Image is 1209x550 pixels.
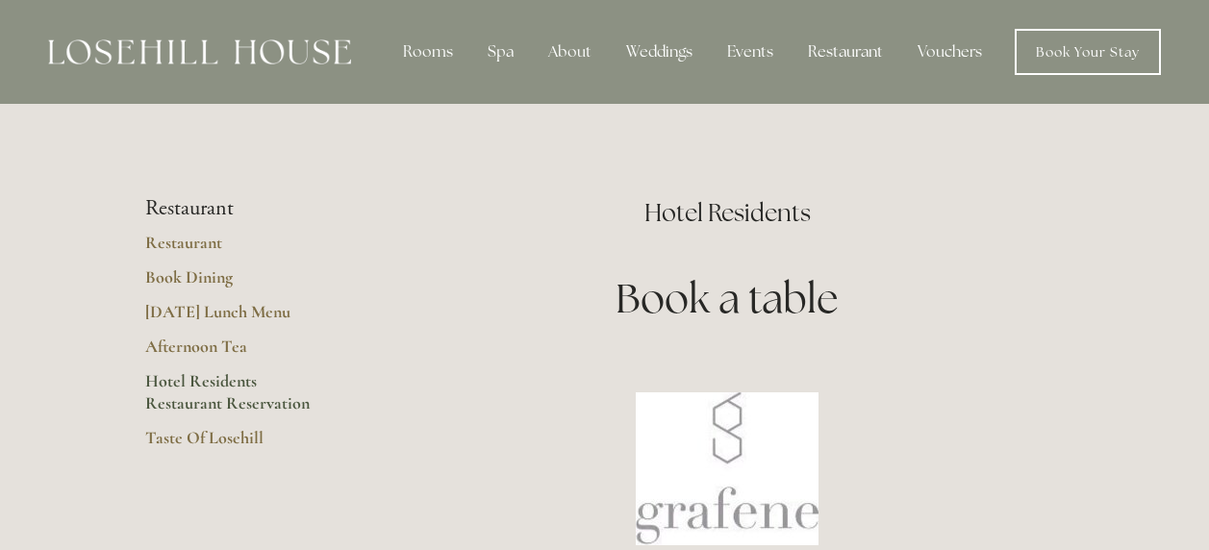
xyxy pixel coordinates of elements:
[636,392,819,545] img: Book a table at Grafene Restaurant @ Losehill
[611,33,708,71] div: Weddings
[533,33,607,71] div: About
[145,301,329,336] a: [DATE] Lunch Menu
[390,196,1065,230] h2: Hotel Residents
[48,39,351,64] img: Losehill House
[145,266,329,301] a: Book Dining
[472,33,529,71] div: Spa
[145,196,329,221] li: Restaurant
[145,232,329,266] a: Restaurant
[390,270,1065,327] h1: Book a table
[712,33,789,71] div: Events
[902,33,997,71] a: Vouchers
[793,33,898,71] div: Restaurant
[1015,29,1161,75] a: Book Your Stay
[145,427,329,462] a: Taste Of Losehill
[388,33,468,71] div: Rooms
[145,336,329,370] a: Afternoon Tea
[145,370,329,427] a: Hotel Residents Restaurant Reservation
